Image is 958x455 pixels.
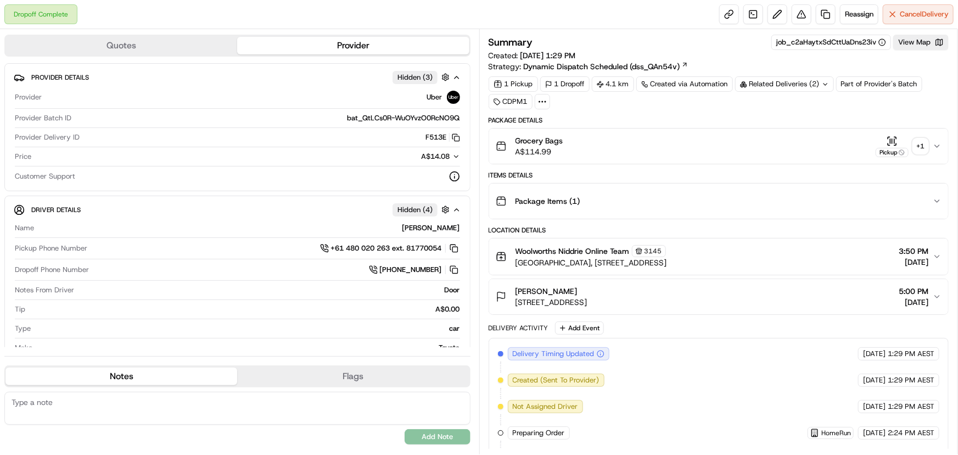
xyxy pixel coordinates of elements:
[15,265,89,275] span: Dropoff Phone Number
[380,265,442,275] span: [PHONE_NUMBER]
[516,246,630,257] span: Woolworths Niddrie Online Team
[15,132,80,142] span: Provider Delivery ID
[876,136,909,157] button: Pickup
[14,68,461,86] button: Provider DetailsHidden (3)
[38,223,460,233] div: [PERSON_NAME]
[22,159,84,170] span: Knowledge Base
[900,9,949,19] span: Cancel Delivery
[876,136,928,157] button: Pickup+1
[331,243,442,253] span: +61 480 020 263 ext. 81770054
[37,105,180,116] div: Start new chat
[513,349,595,359] span: Delivery Timing Updated
[15,343,32,353] span: Make
[516,257,667,268] span: [GEOGRAPHIC_DATA], [STREET_ADDRESS]
[863,375,886,385] span: [DATE]
[15,92,42,102] span: Provider
[14,201,461,219] button: Driver DetailsHidden (4)
[513,402,578,412] span: Not Assigned Driver
[489,238,949,275] button: Woolworths Niddrie Online Team3145[GEOGRAPHIC_DATA], [STREET_ADDRESS]3:50 PM[DATE]
[31,73,89,82] span: Provider Details
[489,171,949,180] div: Items Details
[489,61,688,72] div: Strategy:
[513,375,600,385] span: Created (Sent To Provider)
[15,171,75,181] span: Customer Support
[422,152,450,161] span: A$14.08
[93,160,102,169] div: 💻
[37,116,139,125] div: We're available if you need us!
[489,76,538,92] div: 1 Pickup
[899,246,928,257] span: 3:50 PM
[31,206,81,214] span: Driver Details
[845,9,873,19] span: Reassign
[15,243,87,253] span: Pickup Phone Number
[516,196,580,207] span: Package Items ( 1 )
[516,297,587,308] span: [STREET_ADDRESS]
[888,402,934,412] span: 1:29 PM AEST
[899,297,928,308] span: [DATE]
[888,428,934,438] span: 2:24 PM AEST
[489,279,949,314] button: [PERSON_NAME][STREET_ADDRESS]5:00 PM[DATE]
[15,113,71,123] span: Provider Batch ID
[348,113,460,123] span: bat_QtLCs0R-WuOYvzO0RcNO9Q
[524,61,680,72] span: Dynamic Dispatch Scheduled (dss_QAn54v)
[426,132,460,142] button: F513E
[863,349,886,359] span: [DATE]
[397,205,433,215] span: Hidden ( 4 )
[37,343,460,353] div: Toyota
[393,203,452,217] button: Hidden (4)
[888,375,934,385] span: 1:29 PM AEST
[876,148,909,157] div: Pickup
[489,184,949,219] button: Package Items (1)
[516,135,563,146] span: Grocery Bags
[899,257,928,268] span: [DATE]
[15,304,25,314] span: Tip
[516,286,578,297] span: [PERSON_NAME]
[489,116,949,125] div: Package Details
[35,324,460,334] div: car
[29,71,181,82] input: Clear
[913,138,928,154] div: + 1
[540,76,590,92] div: 1 Dropoff
[489,50,576,61] span: Created:
[15,285,74,295] span: Notes From Driver
[237,37,469,54] button: Provider
[369,264,460,276] a: [PHONE_NUMBER]
[489,324,548,332] div: Delivery Activity
[320,242,460,254] a: +61 480 020 263 ext. 81770054
[776,37,886,47] button: job_c2aHaytxSdCttUaDns23iv
[489,37,533,47] h3: Summary
[645,247,662,256] span: 3145
[821,429,851,437] span: HomeRun
[237,368,469,385] button: Flags
[447,91,460,104] img: uber-new-logo.jpeg
[636,76,733,92] a: Created via Automation
[11,44,200,62] p: Welcome 👋
[427,92,442,102] span: Uber
[888,349,934,359] span: 1:29 PM AEST
[88,155,181,175] a: 💻API Documentation
[555,321,604,335] button: Add Event
[11,160,20,169] div: 📗
[187,108,200,121] button: Start new chat
[77,186,133,195] a: Powered byPylon
[7,155,88,175] a: 📗Knowledge Base
[893,35,949,50] button: View Map
[5,368,237,385] button: Notes
[592,76,634,92] div: 4.1 km
[863,428,886,438] span: [DATE]
[883,4,954,24] button: CancelDelivery
[5,37,237,54] button: Quotes
[11,11,33,33] img: Nash
[11,105,31,125] img: 1736555255976-a54dd68f-1ca7-489b-9aae-adbdc363a1c4
[520,51,576,60] span: [DATE] 1:29 PM
[15,152,31,162] span: Price
[363,152,460,162] button: A$14.08
[489,226,949,235] div: Location Details
[516,146,563,157] span: A$114.99
[397,73,433,82] span: Hidden ( 3 )
[393,70,452,84] button: Hidden (3)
